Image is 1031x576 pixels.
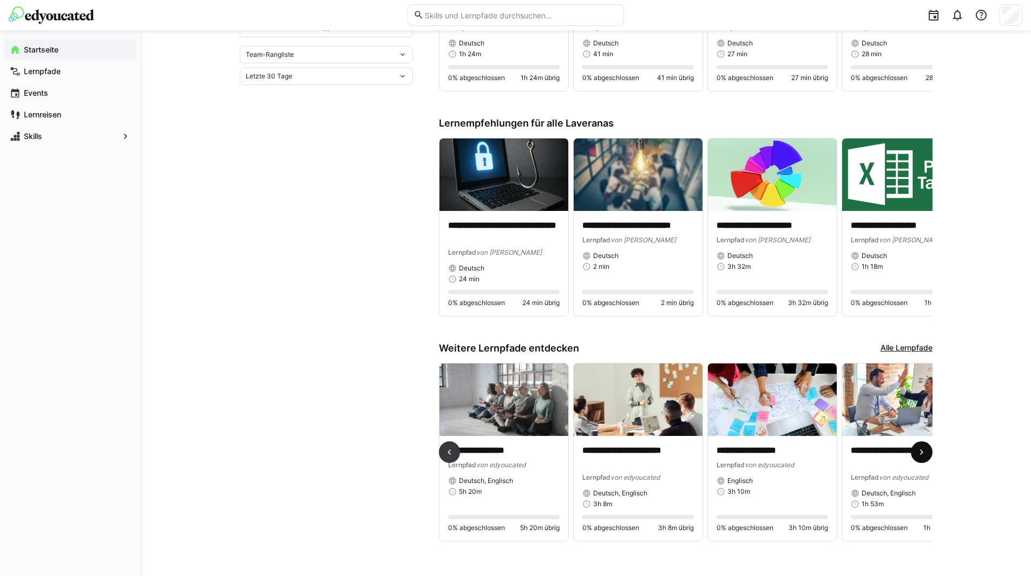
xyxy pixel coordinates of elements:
span: 0% abgeschlossen [717,74,773,82]
span: 24 min übrig [522,299,560,307]
span: Deutsch [727,251,753,260]
span: 2 min übrig [661,299,694,307]
span: von edyoucated [879,473,928,481]
span: Deutsch [593,39,619,48]
span: 0% abgeschlossen [448,524,505,532]
input: Skills und Lernpfade durchsuchen… [424,10,618,20]
span: von edyoucated [610,473,660,481]
span: 3h 10m [727,487,750,496]
span: 0% abgeschlossen [851,299,908,307]
img: image [439,363,568,436]
span: 28 min übrig [925,74,962,82]
span: 3h 32m [727,262,751,271]
span: Deutsch [459,39,484,48]
span: Team-Rangliste [246,50,294,59]
span: 5h 20m [459,487,482,496]
span: Lernpfad [717,236,745,244]
span: 1h 53m übrig [923,524,962,532]
span: Lernpfad [851,473,879,481]
span: 24 min [459,275,480,283]
span: 3h 8m übrig [658,524,694,532]
span: von [PERSON_NAME] [745,236,810,244]
span: 28 min [862,50,882,58]
span: 0% abgeschlossen [448,74,505,82]
span: 0% abgeschlossen [717,524,773,532]
span: Deutsch [593,251,619,260]
span: 1h 24m übrig [521,74,560,82]
span: Deutsch [862,251,887,260]
span: Deutsch [459,264,484,273]
span: Lernpfad [448,461,476,469]
span: 0% abgeschlossen [448,299,505,307]
span: von [PERSON_NAME] [476,248,542,256]
span: Lernpfad [851,236,879,244]
span: von [PERSON_NAME] [879,236,944,244]
img: image [439,138,568,211]
img: image [708,138,837,211]
span: Lernpfad [582,473,610,481]
span: 1h 18m [862,262,883,271]
h3: Lernempfehlungen für alle Laveranas [439,117,933,129]
img: image [574,363,702,436]
span: 0% abgeschlossen [582,299,639,307]
img: image [574,138,702,211]
span: Letzte 30 Tage [246,72,292,81]
span: Deutsch, Englisch [593,489,647,498]
span: 1h 53m [862,500,884,508]
a: Alle Lernpfade [881,342,933,354]
span: Deutsch, Englisch [862,489,916,498]
img: image [842,363,971,436]
span: von edyoucated [745,461,794,469]
span: 1h 24m [459,50,481,58]
span: 3h 10m übrig [789,524,828,532]
img: image [842,138,971,211]
span: Deutsch, Englisch [459,476,513,485]
span: Deutsch [862,39,887,48]
span: 0% abgeschlossen [851,74,908,82]
span: 41 min [593,50,613,58]
span: 3h 32m übrig [788,299,828,307]
span: Lernpfad [717,461,745,469]
span: 2 min [593,262,609,271]
span: Lernpfad [582,236,610,244]
span: 27 min [727,50,747,58]
span: Lernpfad [448,248,476,256]
span: 27 min übrig [791,74,828,82]
span: von edyoucated [476,461,526,469]
img: image [708,363,837,436]
h3: Weitere Lernpfade entdecken [439,342,579,354]
span: 41 min übrig [657,74,694,82]
span: Deutsch [727,39,753,48]
span: 0% abgeschlossen [582,74,639,82]
span: von [PERSON_NAME] [610,236,676,244]
span: 0% abgeschlossen [717,299,773,307]
span: 0% abgeschlossen [582,524,639,532]
span: 5h 20m übrig [520,524,560,532]
span: 0% abgeschlossen [851,524,908,532]
span: Englisch [727,476,753,485]
span: 3h 8m [593,500,612,508]
span: 1h 18m übrig [924,299,962,307]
